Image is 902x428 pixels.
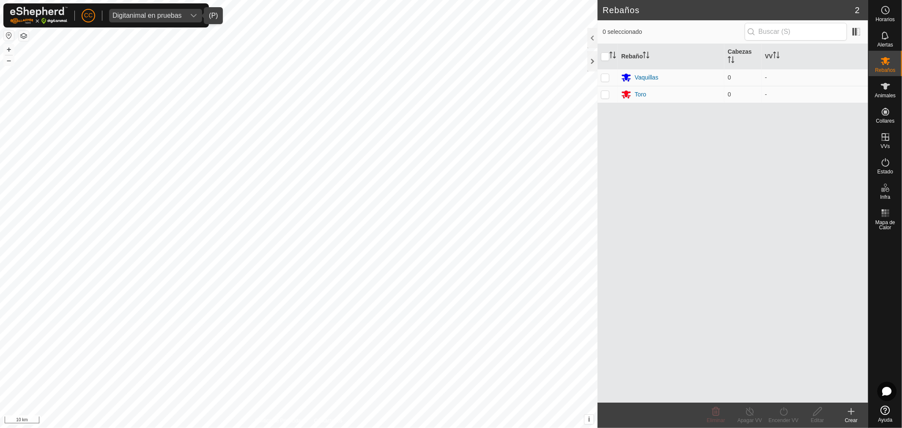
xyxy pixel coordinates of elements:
button: – [4,55,14,66]
span: Digitanimal en pruebas [109,9,185,22]
span: 0 seleccionado [603,27,745,36]
th: Rebaño [618,44,724,69]
span: Collares [876,118,894,123]
button: + [4,44,14,55]
td: - [762,86,868,103]
span: CC [84,11,93,20]
div: dropdown trigger [185,9,202,22]
p-sorticon: Activar para ordenar [643,53,650,60]
a: Contáctenos [314,417,343,425]
th: Cabezas [724,44,762,69]
div: Digitanimal en pruebas [112,12,182,19]
th: VV [762,44,868,69]
div: Vaquillas [635,73,658,82]
span: Animales [875,93,896,98]
span: 0 [728,91,731,98]
div: Crear [834,417,868,424]
p-sorticon: Activar para ordenar [728,58,735,64]
span: Eliminar [707,417,725,423]
td: - [762,69,868,86]
span: Horarios [876,17,895,22]
span: 2 [855,4,860,16]
button: i [584,415,594,424]
input: Buscar (S) [745,23,847,41]
a: Política de Privacidad [255,417,304,425]
span: VVs [880,144,890,149]
div: Toro [635,90,646,99]
span: 0 [728,74,731,81]
span: Rebaños [875,68,895,73]
button: Capas del Mapa [19,31,29,41]
span: Ayuda [878,417,893,423]
h2: Rebaños [603,5,855,15]
p-sorticon: Activar para ordenar [773,53,780,60]
a: Ayuda [869,402,902,426]
div: Editar [801,417,834,424]
button: Restablecer Mapa [4,30,14,41]
span: i [588,416,590,423]
p-sorticon: Activar para ordenar [609,53,616,60]
span: Mapa de Calor [871,220,900,230]
span: Infra [880,195,890,200]
span: Alertas [877,42,893,47]
div: Encender VV [767,417,801,424]
img: Logo Gallagher [10,7,68,24]
span: Estado [877,169,893,174]
div: Apagar VV [733,417,767,424]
